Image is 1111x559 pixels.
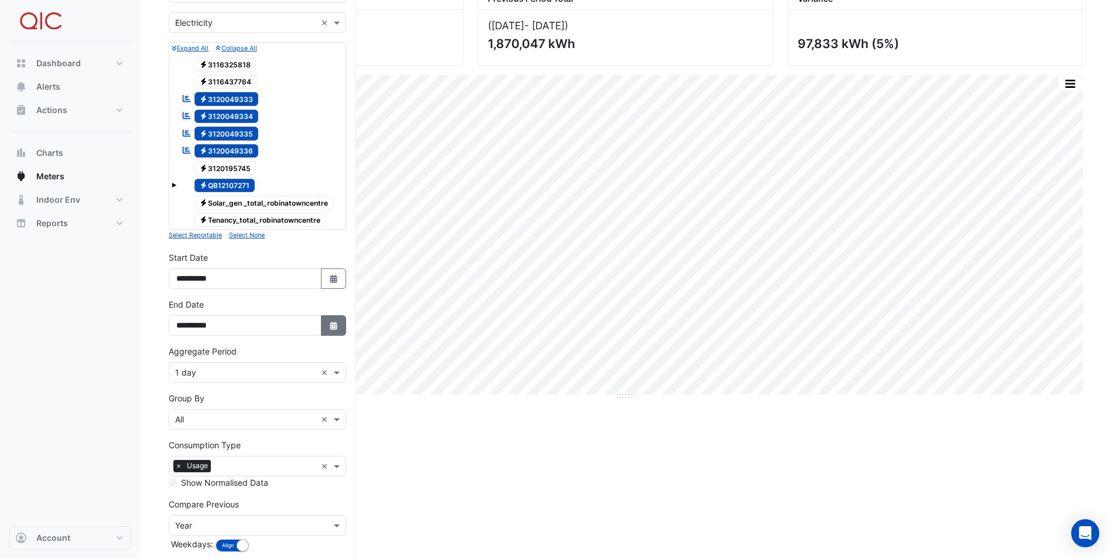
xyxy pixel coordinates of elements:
span: 3116437764 [194,75,257,89]
span: 3120049334 [194,110,259,124]
div: 97,833 kWh (5%) [798,36,1071,51]
span: QB12107271 [194,179,255,193]
button: Account [9,526,131,550]
fa-icon: Select Date [329,321,339,330]
span: Dashboard [36,57,81,69]
app-icon: Dashboard [15,57,27,69]
app-icon: Reports [15,217,27,229]
button: Charts [9,141,131,165]
span: 3120049336 [194,144,259,158]
span: 3120049335 [194,127,259,141]
span: Solar_gen _total_robinatowncentre [194,196,334,210]
fa-icon: Electricity [199,60,208,69]
button: Collapse All [216,43,257,53]
label: Start Date [169,251,208,264]
button: Alerts [9,75,131,98]
small: Select None [229,231,265,239]
fa-icon: Electricity [199,129,208,138]
app-icon: Meters [15,171,27,182]
fa-icon: Reportable [182,111,192,121]
button: Reports [9,212,131,235]
span: Tenancy_total_robinatowncentre [194,213,326,227]
span: Charts [36,147,63,159]
span: Usage [184,460,211,472]
label: Group By [169,392,204,404]
span: Clear [321,16,331,29]
span: × [173,460,184,472]
span: Reports [36,217,68,229]
fa-icon: Electricity [199,146,208,155]
app-icon: Alerts [15,81,27,93]
div: ([DATE] ) [488,19,763,32]
div: Open Intercom Messenger [1071,519,1099,547]
button: Actions [9,98,131,122]
fa-icon: Electricity [199,181,208,190]
fa-icon: Electricity [199,198,208,207]
img: Company Logo [14,9,67,33]
label: Weekdays: [169,538,213,550]
fa-icon: Select Date [329,274,339,284]
span: Meters [36,171,64,182]
button: More Options [1058,76,1082,91]
span: Alerts [36,81,60,93]
label: Show Normalised Data [181,476,268,489]
label: End Date [169,298,204,311]
fa-icon: Reportable [182,128,192,138]
app-icon: Actions [15,104,27,116]
fa-icon: Reportable [182,93,192,103]
span: 3120195745 [194,161,257,175]
label: Aggregate Period [169,345,237,357]
small: Collapse All [216,45,257,52]
button: Meters [9,165,131,188]
small: Select Reportable [169,231,222,239]
span: Indoor Env [36,194,80,206]
button: Expand All [172,43,208,53]
span: 3116325818 [194,57,257,71]
app-icon: Charts [15,147,27,159]
span: - [DATE] [524,19,565,32]
fa-icon: Electricity [199,77,208,86]
span: Clear [321,413,331,425]
button: Select None [229,230,265,240]
div: 1,870,047 kWh [488,36,761,51]
label: Consumption Type [169,439,241,451]
span: Account [36,532,70,544]
small: Expand All [172,45,208,52]
fa-icon: Reportable [182,145,192,155]
span: Actions [36,104,67,116]
button: Dashboard [9,52,131,75]
fa-icon: Electricity [199,163,208,172]
fa-icon: Electricity [199,112,208,121]
span: Clear [321,460,331,472]
span: Clear [321,366,331,379]
label: Compare Previous [169,498,239,510]
button: Indoor Env [9,188,131,212]
fa-icon: Electricity [199,216,208,224]
button: Select Reportable [169,230,222,240]
app-icon: Indoor Env [15,194,27,206]
fa-icon: Electricity [199,94,208,103]
span: 3120049333 [194,92,259,106]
